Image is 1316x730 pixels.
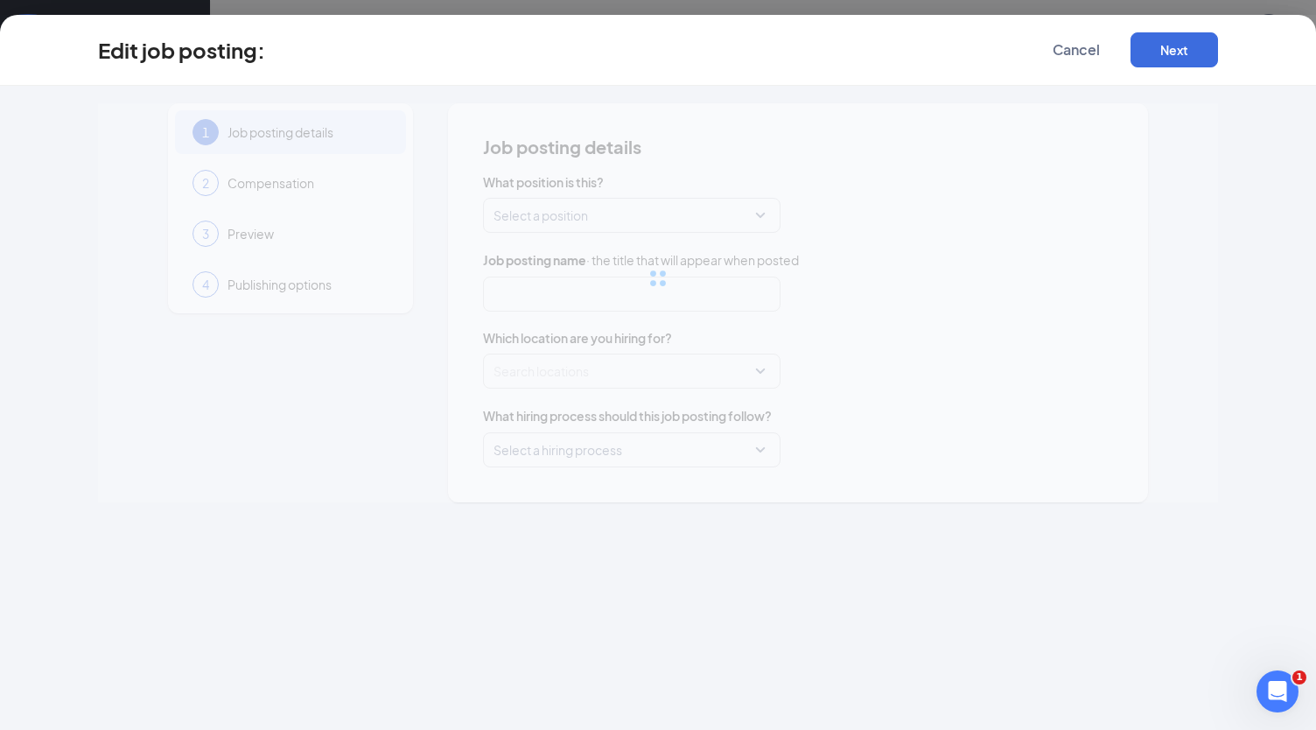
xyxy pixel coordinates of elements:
h3: Edit job posting: [98,35,265,65]
button: Cancel [1032,32,1120,67]
button: Next [1130,32,1218,67]
span: 1 [1292,670,1306,684]
iframe: Intercom live chat [1256,670,1298,712]
span: Cancel [1053,41,1100,59]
